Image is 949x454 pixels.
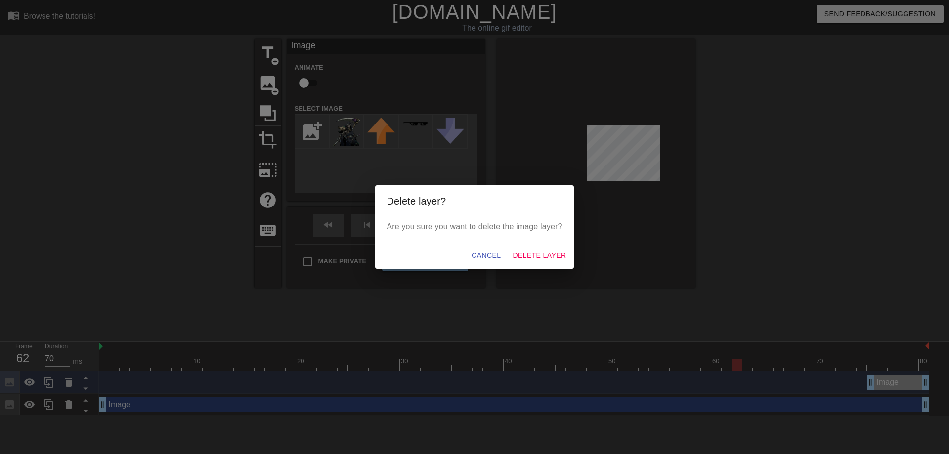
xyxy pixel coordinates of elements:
p: Are you sure you want to delete the image layer? [387,221,562,233]
h2: Delete layer? [387,193,562,209]
span: Cancel [472,249,501,262]
span: Delete Layer [513,249,566,262]
button: Delete Layer [509,247,570,265]
button: Cancel [468,247,505,265]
